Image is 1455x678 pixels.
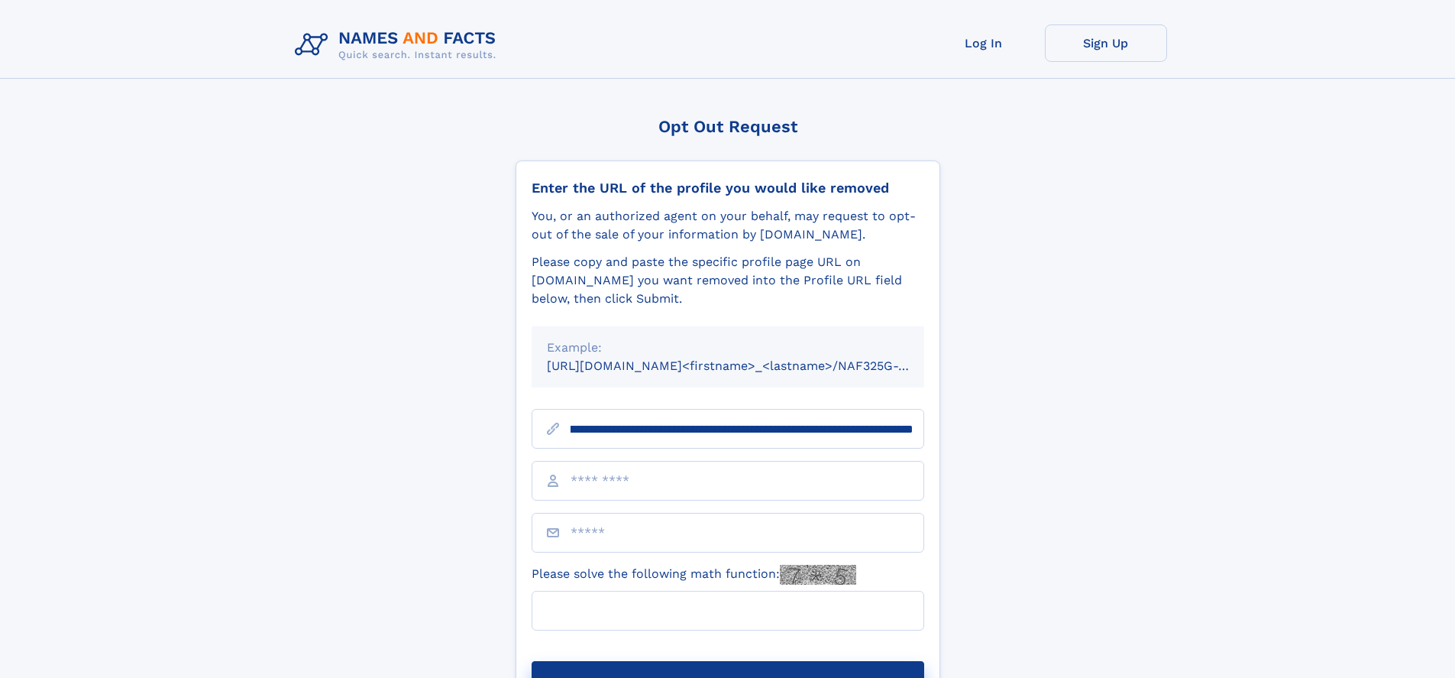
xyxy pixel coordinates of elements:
[923,24,1045,62] a: Log In
[532,207,924,244] div: You, or an authorized agent on your behalf, may request to opt-out of the sale of your informatio...
[532,253,924,308] div: Please copy and paste the specific profile page URL on [DOMAIN_NAME] you want removed into the Pr...
[547,339,909,357] div: Example:
[289,24,509,66] img: Logo Names and Facts
[532,180,924,196] div: Enter the URL of the profile you would like removed
[547,358,953,373] small: [URL][DOMAIN_NAME]<firstname>_<lastname>/NAF325G-xxxxxxxx
[532,565,856,585] label: Please solve the following math function:
[516,117,940,136] div: Opt Out Request
[1045,24,1167,62] a: Sign Up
